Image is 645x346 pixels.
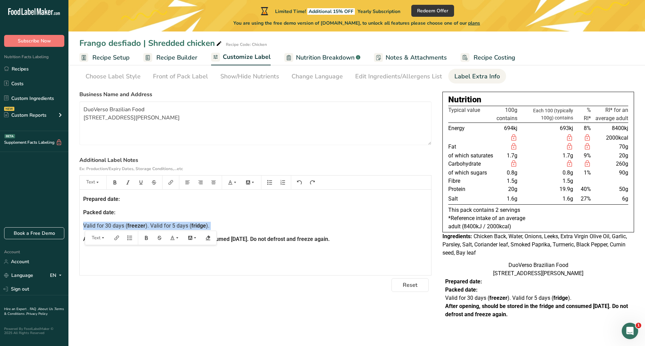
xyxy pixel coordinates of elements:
[191,222,206,229] span: fridge
[226,41,267,48] div: Recipe Code: Chicken
[83,222,127,229] span: Valid for 30 days (
[592,185,628,193] td: 50g
[34,214,68,241] button: Messages
[79,90,431,99] label: Business Name and Address
[83,196,120,202] span: Prepared date:
[206,222,209,229] span: ).
[584,125,591,131] span: 8%
[563,169,573,176] span: 0.8g
[26,311,48,316] a: Privacy Policy
[4,307,28,311] a: Hire an Expert .
[83,236,330,242] span: After opening, should be stored in the fridge and consumed [DATE]. Do not defrost and freeze again.
[4,327,64,335] div: Powered By FoodLabelMaker © 2025 All Rights Reserved
[233,20,480,27] span: You are using the free demo version of [DOMAIN_NAME], to unlock all features please choose one of...
[220,72,279,81] div: Show/Hide Nutrients
[83,209,116,216] span: Packed date:
[448,160,495,169] td: Carbohydrate
[4,227,64,239] a: Book a Free Demo
[10,134,127,146] div: Hire an Expert Services
[79,37,223,49] div: Frango desfiado | Shredded chicken
[4,134,15,138] div: BETA
[307,8,355,15] span: Additional 15% OFF
[38,307,54,311] a: About Us .
[7,185,130,272] div: [Free Webinar] What's wrong with this Label?
[14,137,115,144] div: Hire an Expert Services
[563,178,573,184] span: 1.5g
[592,152,628,160] td: 20g
[411,5,454,17] button: Redeem Offer
[153,72,208,81] div: Front of Pack Label
[374,50,447,65] a: Notes & Attachments
[592,143,628,152] td: 70g
[127,222,145,229] span: freezer
[448,106,495,123] th: Typical value
[14,162,115,176] div: How to Print Your Labels & Choose the Right Printer
[442,233,627,256] span: Chicken Back, Water, Onions, Leeks, Extra Virgin Olive Oil, Garlic, Parsley, Salt, Coriander leaf...
[445,294,631,302] p: Valid for 30 days ( ). Valid for 5 days ( ).
[4,112,47,119] div: Custom Reports
[445,278,482,285] strong: Prepared date:
[358,8,400,15] span: Yearly Subscription
[448,143,495,152] td: Fat
[592,169,628,177] td: 90g
[448,206,628,214] p: This pack contains 2 servings
[417,7,448,14] span: Redeem Offer
[4,269,33,281] a: Language
[563,152,573,159] span: 1.7g
[79,156,431,172] label: Additional Label Notes
[79,50,130,65] a: Recipe Setup
[622,323,638,339] iframe: Intercom live chat
[118,11,130,23] div: Close
[4,35,64,47] button: Subscribe Now
[504,125,517,131] span: 694kj
[592,160,628,169] td: 260g
[30,307,38,311] a: FAQ .
[292,72,343,81] div: Change Language
[68,214,103,241] button: Help
[448,123,495,134] td: Energy
[584,107,591,121] span: % RI*
[14,98,114,105] div: Send us a message
[7,186,130,234] img: [Free Webinar] What's wrong with this Label?
[584,152,591,159] span: 9%
[259,7,400,15] div: Limited Time!
[40,231,63,235] span: Messages
[581,186,591,192] span: 40%
[14,49,123,72] p: Hi [PERSON_NAME] 👋
[592,123,628,134] td: 8400kj
[18,37,51,44] span: Subscribe Now
[507,169,517,176] span: 0.8g
[584,169,591,176] span: 1%
[143,50,197,65] a: Recipe Builder
[581,195,591,202] span: 27%
[113,231,126,235] span: News
[355,72,442,81] div: Edit Ingredients/Allergens List
[508,186,517,192] span: 20g
[391,278,429,292] button: Reset
[88,232,109,243] button: Text
[553,295,568,301] strong: fridge
[103,214,137,241] button: News
[563,195,573,202] span: 1.6g
[445,286,478,293] strong: Packed date:
[223,52,271,62] span: Customize Label
[442,261,634,278] div: DuoVerso Brazilian Food [STREET_ADDRESS][PERSON_NAME]
[448,215,525,230] span: *Reference intake of an average adult (8400kJ / 2000kcal)
[448,93,628,106] div: Nutrition
[448,193,495,205] td: Salt
[14,121,55,128] span: Search for help
[519,106,575,123] th: Each 100 (typically 100g) contains
[507,152,517,159] span: 1.7g
[9,231,25,235] span: Home
[10,146,127,159] div: Hire an Expert Services
[448,152,495,160] td: of which saturates
[10,159,127,179] div: How to Print Your Labels & Choose the Right Printer
[80,231,91,235] span: Help
[636,323,641,328] span: 1
[592,193,628,205] td: 6g
[595,107,628,121] span: RI* for an average adult
[559,186,573,192] span: 19.9g
[73,11,87,25] img: Profile image for Rachelle
[507,178,517,184] span: 1.5g
[403,281,417,289] span: Reset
